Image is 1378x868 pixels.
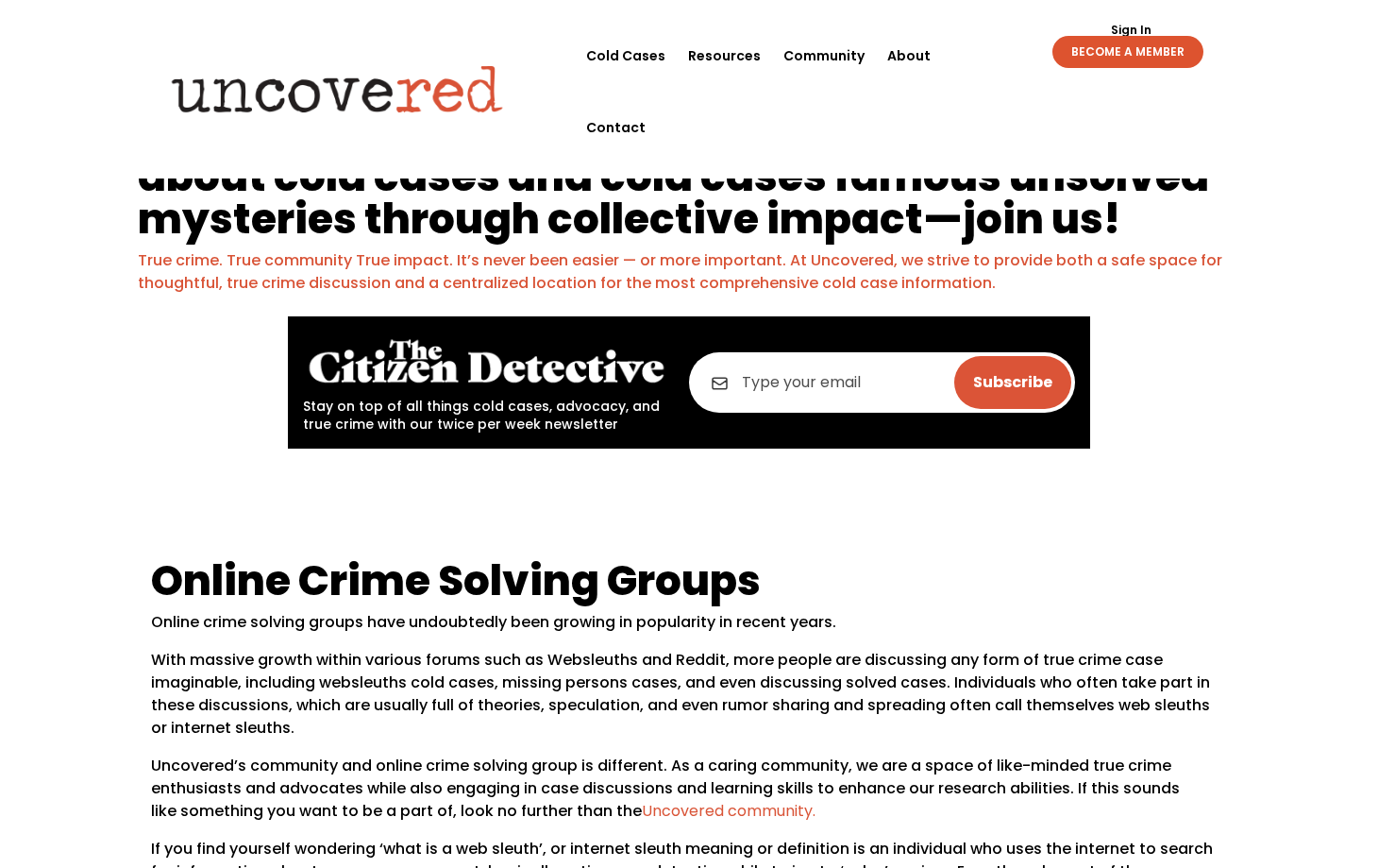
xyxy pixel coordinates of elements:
span: Online crime solving groups have undoubtedly been growing in popularity in recent years. [151,611,836,633]
a: BECOME A MEMBER [1052,36,1203,68]
a: About [887,20,931,92]
a: Contact [586,92,646,163]
a: join us [963,190,1103,247]
img: Uncovered logo [156,52,519,126]
a: Cold Cases [586,20,665,92]
a: Sign In [1101,25,1162,36]
div: Stay on top of all things cold cases, advocacy, and true crime with our twice per week newsletter [303,332,670,434]
input: Subscribe [954,356,1071,409]
p: Uncovered’s community and online crime solving group is different. As a caring community, we are ... [151,755,1227,838]
p: With massive growth within various forums such as Websleuths and Reddit, more people are discussi... [151,649,1227,755]
h1: We’re building a platform to help uncover answers about cold cases and cold cases famous unsolved... [138,112,1240,249]
img: The Citizen Detective [303,332,670,393]
span: Online Crime Solving Groups [151,552,761,609]
a: Resources [688,20,761,92]
a: True crime. True community True impact. It’s never been easier — or more important. At Uncovered,... [138,249,1222,294]
input: Type your email [689,352,1075,413]
a: Community [783,20,865,92]
a: Uncovered community. [642,800,815,822]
